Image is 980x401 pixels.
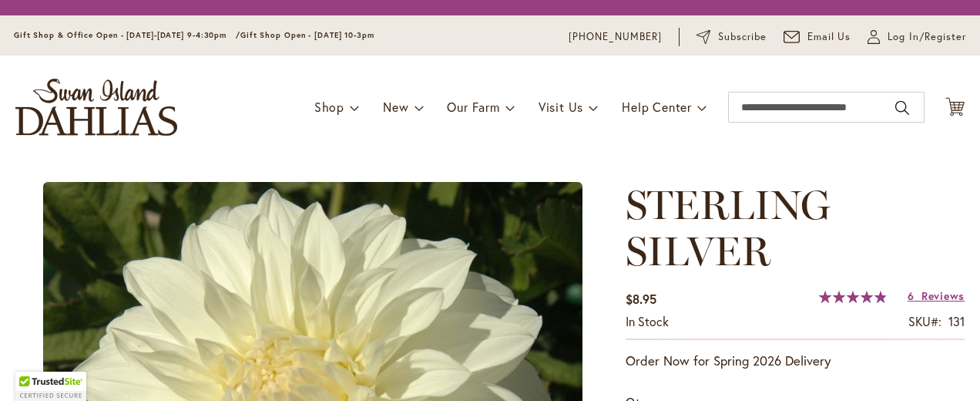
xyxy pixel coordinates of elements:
[921,288,965,303] span: Reviews
[868,29,966,45] a: Log In/Register
[784,29,851,45] a: Email Us
[807,29,851,45] span: Email Us
[626,180,831,275] span: STERLING SILVER
[14,30,240,40] span: Gift Shop & Office Open - [DATE]-[DATE] 9-4:30pm /
[626,352,965,370] p: Order Now for Spring 2026 Delivery
[718,29,767,45] span: Subscribe
[696,29,767,45] a: Subscribe
[447,99,499,115] span: Our Farm
[569,29,662,45] a: [PHONE_NUMBER]
[15,79,177,136] a: store logo
[626,313,669,329] span: In stock
[626,313,669,331] div: Availability
[888,29,966,45] span: Log In/Register
[908,313,941,329] strong: SKU
[626,291,656,307] span: $8.95
[622,99,692,115] span: Help Center
[240,30,374,40] span: Gift Shop Open - [DATE] 10-3pm
[948,313,965,331] div: 131
[908,288,965,303] a: 6 Reviews
[314,99,344,115] span: Shop
[383,99,408,115] span: New
[908,288,915,303] span: 6
[15,372,86,401] div: TrustedSite Certified
[539,99,583,115] span: Visit Us
[819,291,887,303] div: 98%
